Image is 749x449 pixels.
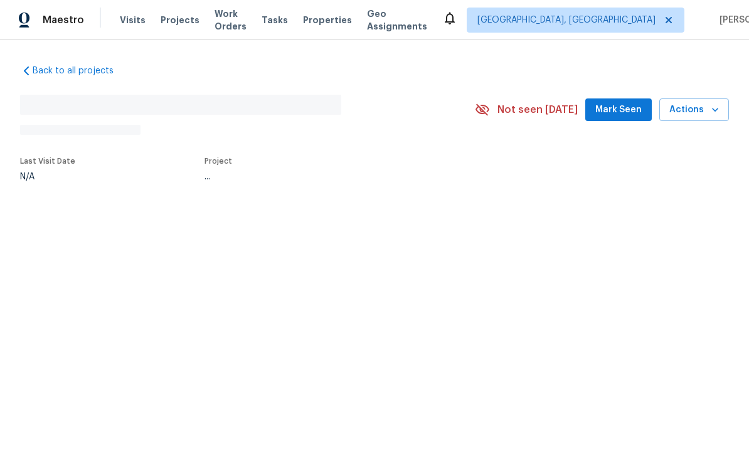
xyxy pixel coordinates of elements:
span: Properties [303,14,352,26]
div: ... [205,172,445,181]
span: Not seen [DATE] [497,103,578,116]
span: Last Visit Date [20,157,75,165]
span: Mark Seen [595,102,642,118]
span: Maestro [43,14,84,26]
span: Tasks [262,16,288,24]
div: N/A [20,172,75,181]
a: Back to all projects [20,65,141,77]
span: Visits [120,14,146,26]
span: Actions [669,102,719,118]
span: Work Orders [215,8,247,33]
span: [GEOGRAPHIC_DATA], [GEOGRAPHIC_DATA] [477,14,656,26]
span: Geo Assignments [367,8,427,33]
span: Projects [161,14,199,26]
button: Actions [659,98,729,122]
button: Mark Seen [585,98,652,122]
span: Project [205,157,232,165]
